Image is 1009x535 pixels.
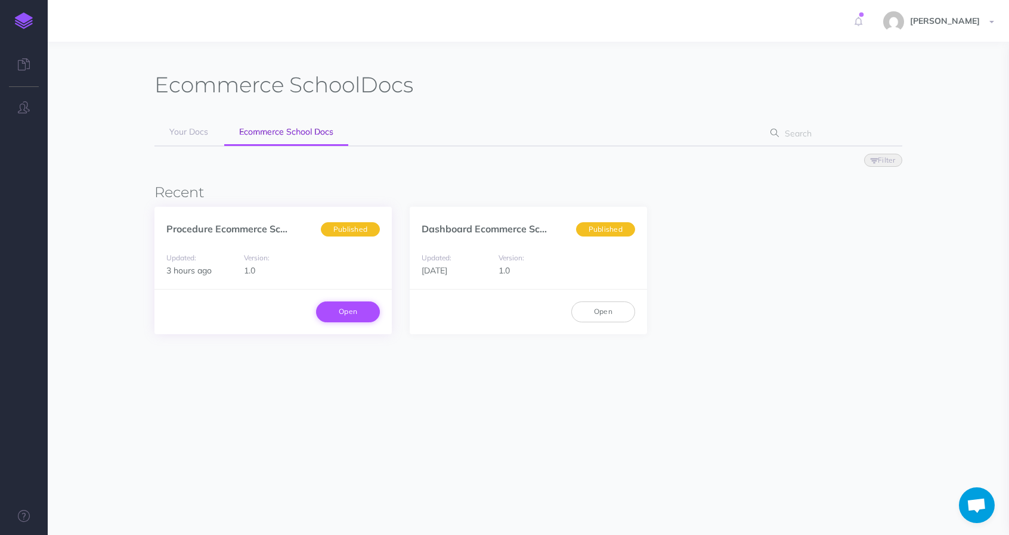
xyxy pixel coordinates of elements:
[15,13,33,29] img: logo-mark.svg
[422,223,547,235] a: Dashboard Ecommerce Sc...
[904,15,986,26] span: [PERSON_NAME]
[499,253,524,262] small: Version:
[166,223,287,235] a: Procedure Ecommerce Sc...
[224,119,348,146] a: Ecommerce School Docs
[154,71,413,98] h1: Docs
[316,301,380,322] a: Open
[154,185,902,200] h3: Recent
[864,154,902,167] button: Filter
[883,11,904,32] img: 0bad668c83d50851a48a38b229b40e4a.jpg
[422,265,447,276] span: [DATE]
[571,301,635,322] a: Open
[499,265,510,276] span: 1.0
[244,253,270,262] small: Version:
[154,119,223,145] a: Your Docs
[166,265,212,276] span: 3 hours ago
[959,487,995,523] a: Aprire la chat
[422,253,451,262] small: Updated:
[169,126,208,137] span: Your Docs
[781,123,883,144] input: Search
[239,126,333,137] span: Ecommerce School Docs
[166,253,196,262] small: Updated:
[154,71,360,98] span: Ecommerce School
[244,265,255,276] span: 1.0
